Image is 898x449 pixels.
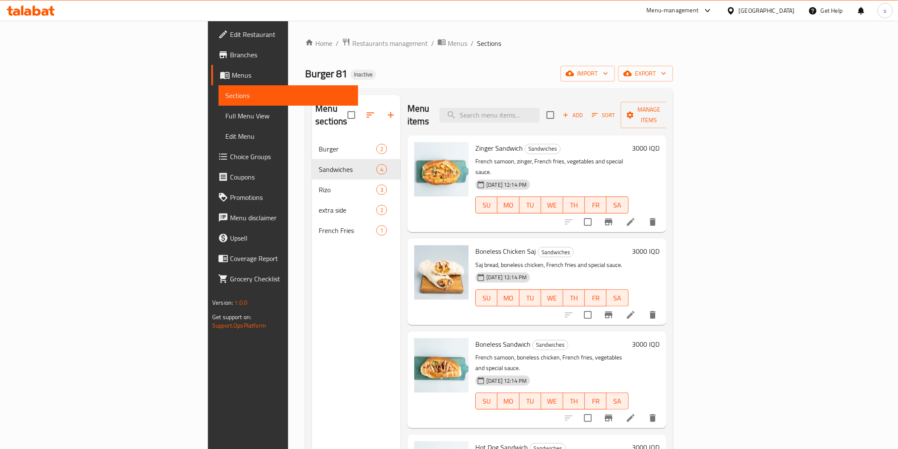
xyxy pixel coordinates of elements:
[625,68,666,79] span: export
[230,172,351,182] span: Coupons
[567,292,581,304] span: TH
[232,70,351,80] span: Menus
[626,310,636,320] a: Edit menu item
[230,213,351,223] span: Menu disclaimer
[230,29,351,39] span: Edit Restaurant
[525,144,561,154] div: Sandwiches
[587,109,621,122] span: Sort items
[475,289,497,306] button: SU
[585,393,606,410] button: FR
[342,106,360,124] span: Select all sections
[533,340,568,350] span: Sandwiches
[525,144,560,154] span: Sandwiches
[475,352,629,373] p: French samoon, boneless chicken, French fries, vegetables and special sauce.
[501,395,516,407] span: MO
[381,105,401,125] button: Add section
[312,200,401,220] div: extra side2
[376,144,387,154] div: items
[621,102,678,128] button: Manage items
[606,289,628,306] button: SA
[598,212,619,232] button: Branch-specific-item
[501,199,516,211] span: MO
[319,144,376,154] div: Burger
[342,38,428,49] a: Restaurants management
[212,297,233,308] span: Version:
[319,205,376,215] span: extra side
[211,65,358,85] a: Menus
[519,393,541,410] button: TU
[211,248,358,269] a: Coverage Report
[544,199,559,211] span: WE
[561,66,615,81] button: import
[559,109,587,122] span: Add item
[497,289,519,306] button: MO
[475,260,629,270] p: Saj bread, boneless chicken, French fries and special sauce.
[544,395,559,407] span: WE
[319,164,376,174] div: Sandwiches
[319,185,376,195] span: Rizo
[632,245,659,257] h6: 3000 IQD
[377,206,387,214] span: 2
[225,111,351,121] span: Full Menu View
[598,408,619,428] button: Branch-specific-item
[360,105,381,125] span: Sort sections
[230,50,351,60] span: Branches
[211,269,358,289] a: Grocery Checklist
[211,228,358,248] a: Upsell
[219,126,358,146] a: Edit Menu
[585,289,606,306] button: FR
[628,104,671,126] span: Manage items
[351,70,376,80] div: Inactive
[541,196,563,213] button: WE
[592,110,615,120] span: Sort
[212,320,266,331] a: Support.OpsPlatform
[414,338,469,393] img: Boneless Sandwich
[519,196,541,213] button: TU
[598,305,619,325] button: Branch-specific-item
[532,340,568,350] div: Sandwiches
[230,152,351,162] span: Choice Groups
[501,292,516,304] span: MO
[212,311,251,323] span: Get support on:
[739,6,795,15] div: [GEOGRAPHIC_DATA]
[471,38,474,48] li: /
[483,181,530,189] span: [DATE] 12:14 PM
[610,292,625,304] span: SA
[376,225,387,236] div: items
[563,289,585,306] button: TH
[440,108,540,123] input: search
[588,395,603,407] span: FR
[590,109,617,122] button: Sort
[475,156,629,177] p: French samoon, zinger, French fries, vegetables and special sauce.
[225,131,351,141] span: Edit Menu
[483,273,530,281] span: [DATE] 12:14 PM
[643,408,663,428] button: delete
[211,167,358,187] a: Coupons
[579,213,597,231] span: Select to update
[377,166,387,174] span: 4
[414,245,469,300] img: Boneless Chicken Saj
[377,186,387,194] span: 3
[319,225,376,236] span: French Fries
[479,199,494,211] span: SU
[376,205,387,215] div: items
[475,338,530,351] span: Boneless Sandwich
[519,289,541,306] button: TU
[376,185,387,195] div: items
[563,393,585,410] button: TH
[626,413,636,423] a: Edit menu item
[312,180,401,200] div: Rizo3
[544,292,559,304] span: WE
[351,71,376,78] span: Inactive
[407,102,429,128] h2: Menu items
[579,409,597,427] span: Select to update
[219,85,358,106] a: Sections
[211,187,358,208] a: Promotions
[632,338,659,350] h6: 3000 IQD
[542,106,559,124] span: Select section
[538,247,574,257] div: Sandwiches
[483,377,530,385] span: [DATE] 12:14 PM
